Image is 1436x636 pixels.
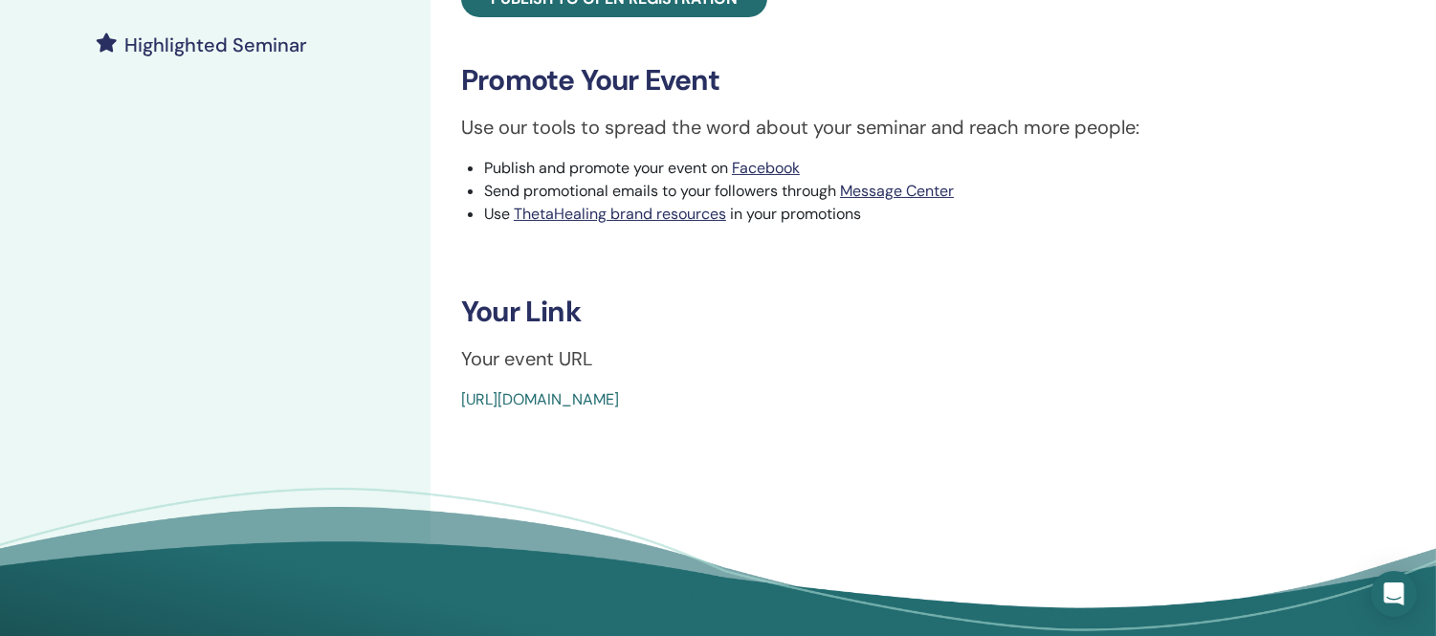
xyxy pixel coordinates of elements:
[514,204,726,224] a: ThetaHealing brand resources
[1371,571,1417,617] div: Open Intercom Messenger
[461,63,1358,98] h3: Promote Your Event
[484,203,1358,226] li: Use in your promotions
[461,389,619,409] a: [URL][DOMAIN_NAME]
[484,157,1358,180] li: Publish and promote your event on
[840,181,954,201] a: Message Center
[461,295,1358,329] h3: Your Link
[732,158,800,178] a: Facebook
[461,113,1358,142] p: Use our tools to spread the word about your seminar and reach more people:
[461,344,1358,373] p: Your event URL
[484,180,1358,203] li: Send promotional emails to your followers through
[124,33,307,56] h4: Highlighted Seminar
